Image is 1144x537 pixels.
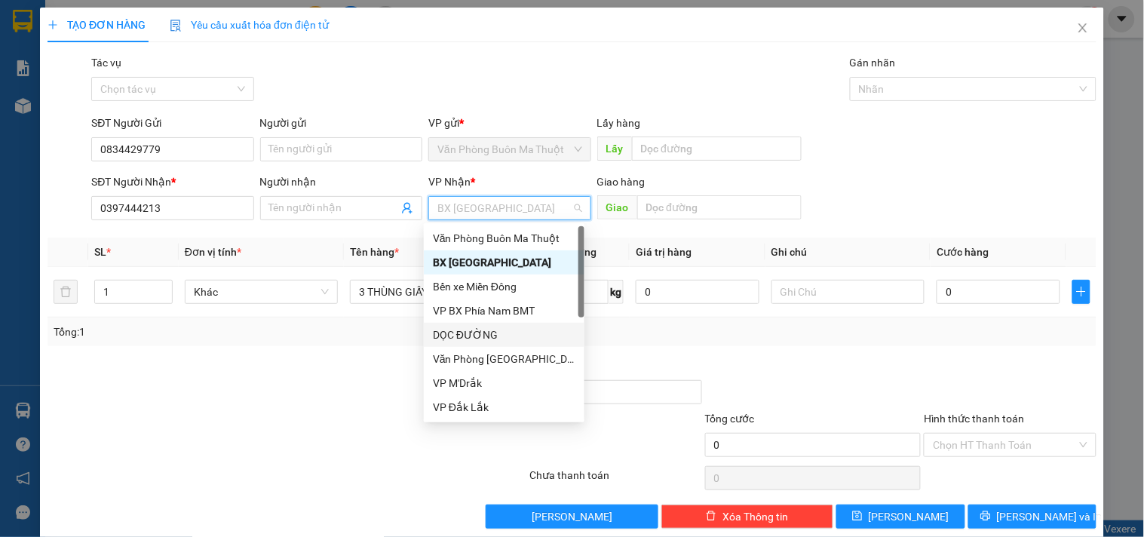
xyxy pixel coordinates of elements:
div: Văn Phòng [GEOGRAPHIC_DATA] [433,351,575,367]
div: 0937303309 [129,49,235,70]
span: SL [94,246,106,258]
span: Tên hàng [350,246,399,258]
div: Văn Phòng Buôn Ma Thuột [433,230,575,247]
div: Tổng: 1 [54,324,443,340]
span: Cước hàng [937,246,989,258]
button: delete [54,280,78,304]
span: Yêu cầu xuất hóa đơn điện tử [170,19,329,31]
label: Gán nhãn [850,57,896,69]
span: plus [48,20,58,30]
div: Văn Phòng Buôn Ma Thuột [424,226,584,250]
span: Lấy [597,137,632,161]
span: DĐ: [129,78,151,94]
span: BXLA [151,70,207,97]
div: VP BX Phía Nam BMT [433,302,575,319]
div: VP Đắk Lắk [424,395,584,419]
span: Lấy hàng [597,117,641,129]
span: [PERSON_NAME] [532,508,612,525]
span: TẠO ĐƠN HÀNG [48,19,146,31]
button: printer[PERSON_NAME] và In [968,505,1096,529]
div: Văn Phòng Buôn Ma Thuột [13,13,118,67]
div: DỌC ĐƯỜNG [424,323,584,347]
div: VP Đắk Lắk [433,399,575,416]
button: plus [1072,280,1090,304]
span: Khác [194,281,329,303]
span: Tổng cước [705,413,755,425]
div: VP gửi [428,115,590,131]
label: Hình thức thanh toán [924,413,1024,425]
span: save [852,511,863,523]
div: Người gửi [260,115,422,131]
div: DỌC ĐƯỜNG [129,13,235,49]
input: Dọc đường [637,195,802,219]
span: Văn Phòng Buôn Ma Thuột [437,138,581,161]
span: BX Tây Ninh [437,197,581,219]
input: Ghi Chú [771,280,925,304]
div: SĐT Người Nhận [91,173,253,190]
button: save[PERSON_NAME] [836,505,965,529]
div: Văn Phòng Tân Phú [424,347,584,371]
span: user-add [401,202,413,214]
div: 50.000 [11,106,121,124]
div: 0329909533 [13,67,118,88]
span: Giao hàng [597,176,646,188]
div: Bến xe Miền Đông [424,275,584,299]
span: Xóa Thông tin [722,508,788,525]
div: DỌC ĐƯỜNG [433,327,575,343]
span: Đơn vị tính [185,246,241,258]
div: Bến xe Miền Đông [433,278,575,295]
span: [PERSON_NAME] [869,508,949,525]
div: VP M'Drắk [433,375,575,391]
img: icon [170,20,182,32]
span: kg [609,280,624,304]
div: BX Tây Ninh [424,250,584,275]
div: VP BX Phía Nam BMT [424,299,584,323]
div: BX [GEOGRAPHIC_DATA] [433,254,575,271]
input: VD: Bàn, Ghế [350,280,503,304]
div: Người nhận [260,173,422,190]
input: 0 [636,280,759,304]
span: Nhận: [129,14,165,30]
div: SĐT Người Gửi [91,115,253,131]
span: [PERSON_NAME] và In [997,508,1103,525]
button: deleteXóa Thông tin [661,505,833,529]
span: delete [706,511,716,523]
span: CR : [11,107,35,123]
button: Close [1062,8,1104,50]
label: Tác vụ [91,57,121,69]
span: close [1077,22,1089,34]
span: plus [1073,286,1090,298]
span: VP Nhận [428,176,471,188]
div: Chưa thanh toán [528,467,703,493]
div: VP M'Drắk [424,371,584,395]
input: Dọc đường [632,137,802,161]
span: Giá trị hàng [636,246,692,258]
span: Gửi: [13,14,36,30]
span: Giao [597,195,637,219]
button: [PERSON_NAME] [486,505,658,529]
th: Ghi chú [765,238,931,267]
span: printer [980,511,991,523]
